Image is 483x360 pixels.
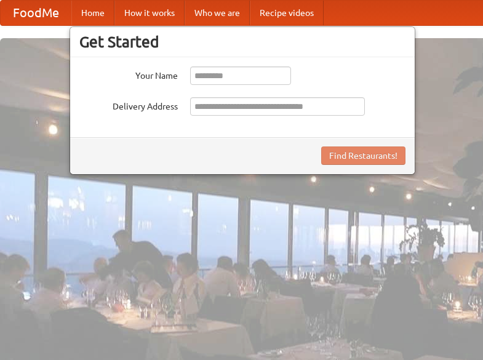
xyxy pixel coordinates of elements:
[71,1,114,25] a: Home
[321,146,405,165] button: Find Restaurants!
[1,1,71,25] a: FoodMe
[250,1,324,25] a: Recipe videos
[185,1,250,25] a: Who we are
[114,1,185,25] a: How it works
[79,97,178,113] label: Delivery Address
[79,33,405,51] h3: Get Started
[79,66,178,82] label: Your Name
